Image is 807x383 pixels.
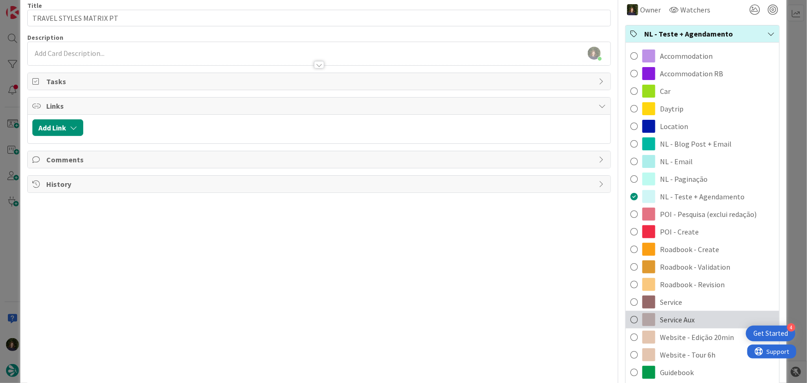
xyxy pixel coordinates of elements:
input: type card name here... [27,10,611,26]
span: Location [660,121,688,132]
label: Title [27,1,42,10]
div: 4 [787,323,795,332]
span: Guidebook [660,367,694,378]
span: Service Aux [660,314,695,325]
span: POI - Pesquisa (exclui redação) [660,209,757,220]
span: Tasks [46,76,594,87]
button: Add Link [32,119,83,136]
div: Get Started [753,329,788,338]
span: Description [27,33,63,42]
span: History [46,179,594,190]
img: OSJL0tKbxWQXy8f5HcXbcaBiUxSzdGq2.jpg [588,47,601,60]
img: MC [627,4,638,15]
span: Website - Tour 6h [660,349,715,360]
span: NL - Blog Post + Email [660,138,732,149]
span: Roadbook - Validation [660,261,730,272]
span: Car [660,86,671,97]
span: Comments [46,154,594,165]
span: Owner [640,4,661,15]
span: Website - Edição 20min [660,332,734,343]
span: NL - Teste + Agendamento [644,28,763,39]
span: NL - Paginação [660,173,708,185]
span: Support [19,1,42,12]
span: Watchers [680,4,710,15]
span: NL - Teste + Agendamento [660,191,745,202]
span: NL - Email [660,156,693,167]
span: Links [46,100,594,111]
span: Service [660,297,682,308]
div: Open Get Started checklist, remaining modules: 4 [746,326,795,341]
span: POI - Create [660,226,699,237]
span: Daytrip [660,103,684,114]
span: Accommodation RB [660,68,723,79]
span: Accommodation [660,50,713,62]
span: Roadbook - Revision [660,279,725,290]
span: Roadbook - Create [660,244,719,255]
